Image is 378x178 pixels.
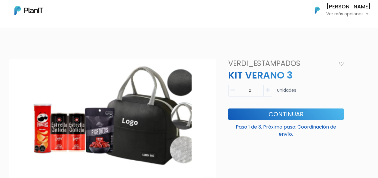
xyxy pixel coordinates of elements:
img: PlanIt Logo [14,6,43,15]
button: Continuar [228,108,344,120]
p: Paso 1 de 3. Próximo paso: Coordinación de envío. [228,121,344,138]
h6: [PERSON_NAME] [326,4,371,10]
p: KIT VERANO 3 [225,68,347,82]
img: heart_icon [339,62,344,66]
p: Ver más opciones [326,12,371,16]
img: PlanIt Logo [311,4,324,17]
button: PlanIt Logo [PERSON_NAME] Ver más opciones [307,2,371,18]
p: Unidades [277,87,296,99]
h4: VERDI_ESTAMPADOS [225,59,337,68]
